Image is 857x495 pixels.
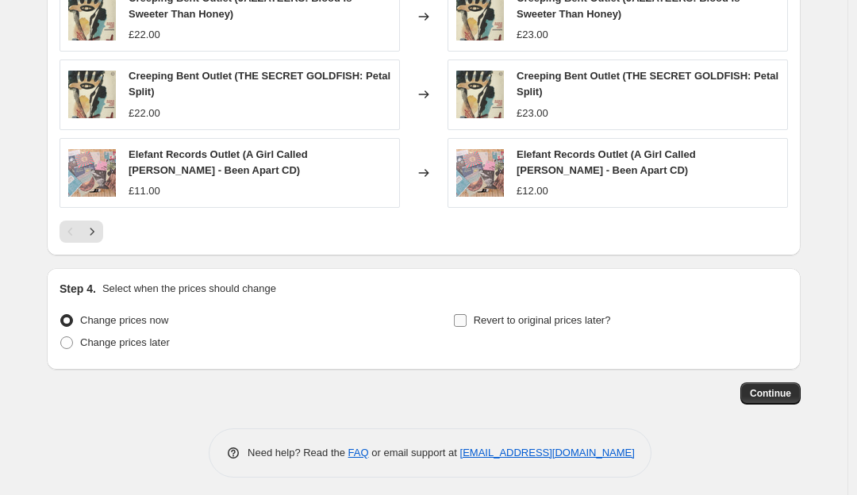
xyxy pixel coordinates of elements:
[60,281,96,297] h2: Step 4.
[517,183,548,199] div: £12.00
[68,71,116,118] img: Jazzateers_80x.jpg
[517,27,548,43] div: £23.00
[129,27,160,43] div: £22.00
[129,70,390,98] span: Creeping Bent Outlet (THE SECRET GOLDFISH: Petal Split)
[348,447,369,459] a: FAQ
[81,221,103,243] button: Next
[517,106,548,121] div: £23.00
[460,447,635,459] a: [EMAIL_ADDRESS][DOMAIN_NAME]
[740,382,801,405] button: Continue
[369,447,460,459] span: or email support at
[68,149,116,197] img: 20210831_114404_80x.jpg
[129,106,160,121] div: £22.00
[102,281,276,297] p: Select when the prices should change
[248,447,348,459] span: Need help? Read the
[129,183,160,199] div: £11.00
[456,71,504,118] img: Jazzateers_80x.jpg
[750,387,791,400] span: Continue
[129,148,308,176] span: Elefant Records Outlet (A Girl Called [PERSON_NAME] - Been Apart CD)
[517,148,696,176] span: Elefant Records Outlet (A Girl Called [PERSON_NAME] - Been Apart CD)
[80,314,168,326] span: Change prices now
[60,221,103,243] nav: Pagination
[517,70,778,98] span: Creeping Bent Outlet (THE SECRET GOLDFISH: Petal Split)
[80,336,170,348] span: Change prices later
[474,314,611,326] span: Revert to original prices later?
[456,149,504,197] img: 20210831_114404_80x.jpg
